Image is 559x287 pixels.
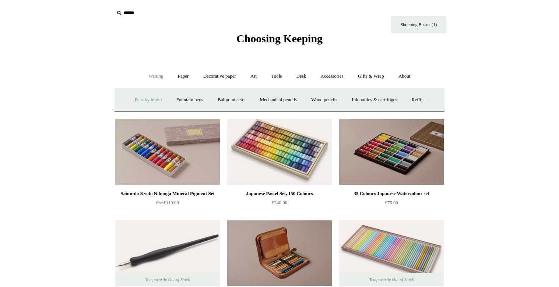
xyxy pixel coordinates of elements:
div: Saiun-do Kyoto Nihonga Mineral Pigment Set [117,189,218,198]
a: Desk [290,67,313,86]
a: Wood pencils [305,90,344,110]
a: Saiun-do Kyoto Nihonga Mineral Pigment Set Saiun-do Kyoto Nihonga Mineral Pigment Set [115,119,220,185]
a: Accessories [314,67,350,86]
a: Pens by brand [128,90,169,110]
img: Japanese Pastel Set, 150 Colours [227,119,332,185]
a: Ballpoints etc. [211,90,252,110]
span: Temporarily Out of Stock [362,273,421,286]
a: Shopping Basket (1) [391,16,446,33]
a: Choosing Keeping [236,38,323,43]
a: Tools [265,67,289,86]
a: Wooden Nib Holder, Black Wooden Nib Holder, Black Temporarily Out of Stock [115,220,220,286]
div: 35 Colours Japanese Watercolour set [341,189,442,198]
a: 35 Colours Japanese Watercolour set £75.00 [339,189,444,219]
span: £110.00 [156,200,179,205]
a: Decorative paper [197,67,243,86]
a: Mechanical pencils [253,90,303,110]
div: Japanese Pastel Set, 150 Colours [229,189,330,198]
a: Ink bottles & cartridges [345,90,404,110]
span: £240.00 [272,200,287,205]
img: Tan Extra Large Leather Pencil Case [227,220,332,286]
a: 35 Colours Japanese Watercolour set 35 Colours Japanese Watercolour set [339,119,444,185]
img: Wooden Nib Holder, Black [115,220,220,286]
span: from [156,201,164,205]
img: Saiun-do Kyoto Nihonga Mineral Pigment Set [115,119,220,185]
a: Fountain pens [169,90,210,110]
img: "Pastel Tone" Artist Grade Japanese Pencils, Set of 50 [339,220,444,286]
a: Tan Extra Large Leather Pencil Case Tan Extra Large Leather Pencil Case [227,220,332,286]
a: Writing [142,67,170,86]
a: About [392,67,417,86]
span: Choosing Keeping [236,32,323,45]
a: Paper [171,67,196,86]
a: "Pastel Tone" Artist Grade Japanese Pencils, Set of 50 "Pastel Tone" Artist Grade Japanese Pencil... [339,220,444,286]
span: £75.00 [385,200,398,205]
a: Refills [405,90,431,110]
a: Saiun-do Kyoto Nihonga Mineral Pigment Set from£110.00 [115,189,220,219]
a: Art [244,67,263,86]
a: Japanese Pastel Set, 150 Colours £240.00 [227,189,332,219]
span: Temporarily Out of Stock [138,273,197,286]
a: Gifts & Wrap [351,67,391,86]
a: Japanese Pastel Set, 150 Colours Japanese Pastel Set, 150 Colours [227,119,332,185]
img: 35 Colours Japanese Watercolour set [339,119,444,185]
